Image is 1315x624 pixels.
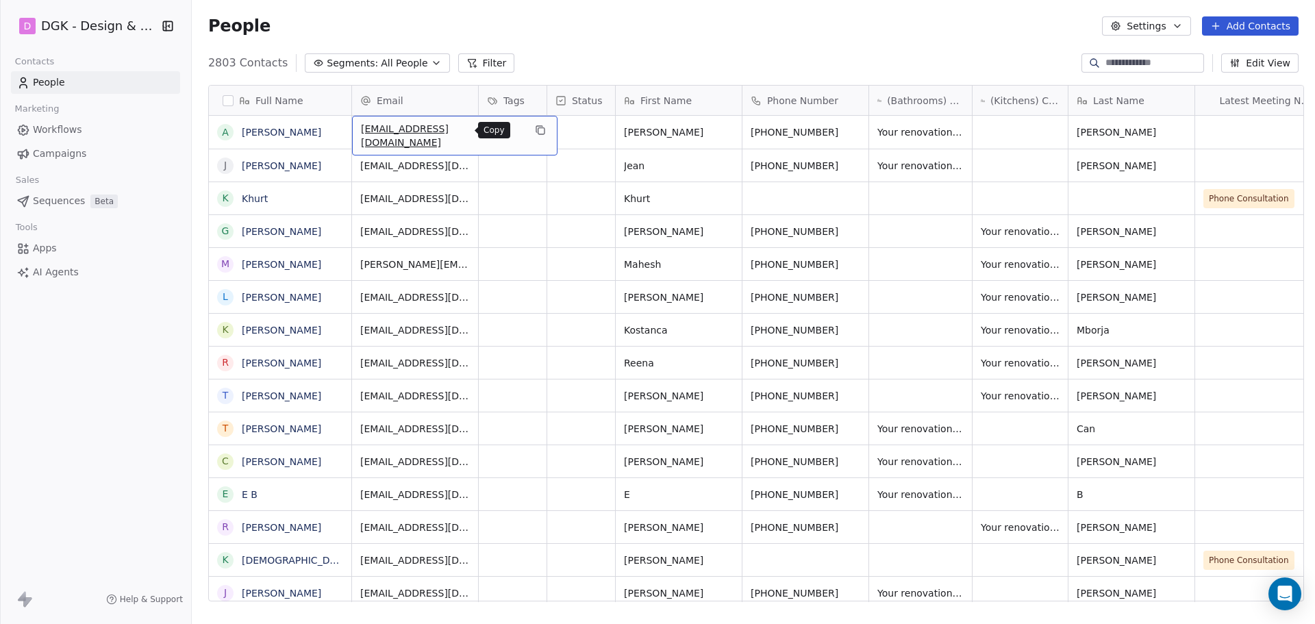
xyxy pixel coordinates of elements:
span: [PERSON_NAME] [624,225,734,238]
a: People [11,71,180,94]
span: Your renovation with a design and build firm will cost approximately $128,000 to $168,000 [981,225,1060,238]
div: K [222,323,228,337]
span: Your renovation with a design and build firm will cost approximately $74,000 to $106,000 [981,521,1060,534]
span: Your renovation with a design and build firm will cost approximately $115,000 to $165,000+ [877,488,964,501]
div: K [222,553,228,567]
a: [PERSON_NAME] [242,456,321,467]
span: All People [381,56,427,71]
div: T [223,388,229,403]
a: Apps [11,237,180,260]
div: Tags [479,86,547,115]
span: Sequences [33,194,85,208]
span: [PERSON_NAME] [1077,225,1186,238]
div: First Name [616,86,742,115]
a: Campaigns [11,142,180,165]
span: [EMAIL_ADDRESS][DOMAIN_NAME] [360,290,470,304]
div: Full Name [209,86,351,115]
a: [PERSON_NAME] [242,325,321,336]
span: [PHONE_NUMBER] [751,586,860,600]
div: G [221,224,229,238]
span: [EMAIL_ADDRESS][DOMAIN_NAME] [361,122,524,149]
span: [PERSON_NAME] [624,389,734,403]
div: T [223,421,229,436]
span: [PERSON_NAME] [624,553,734,567]
a: [PERSON_NAME] [242,292,321,303]
span: Your renovation with a design and build firm will cost approximately $45,000 to $85,000 [877,422,964,436]
div: E [222,487,228,501]
a: [PERSON_NAME] [242,588,321,599]
span: Phone Number [767,94,838,108]
span: Kostanca [624,323,734,337]
span: Full Name [255,94,303,108]
span: [PHONE_NUMBER] [751,225,860,238]
div: K [222,191,228,205]
span: [PHONE_NUMBER] [751,389,860,403]
span: Phone Consultation [1209,553,1289,567]
div: J [224,586,227,600]
span: [EMAIL_ADDRESS][DOMAIN_NAME] [360,192,470,205]
span: (Kitchens) Calculated Renovation Cost [990,94,1060,108]
span: Tags [503,94,525,108]
span: [EMAIL_ADDRESS][DOMAIN_NAME] [360,389,470,403]
div: R [222,355,229,370]
span: [PHONE_NUMBER] [751,125,860,139]
span: [PERSON_NAME] [624,125,734,139]
span: [PERSON_NAME] [624,422,734,436]
p: Copy [484,125,505,136]
span: [EMAIL_ADDRESS][DOMAIN_NAME] [360,323,470,337]
span: Workflows [33,123,82,137]
span: Sales [10,170,45,190]
a: Help & Support [106,594,183,605]
div: Last Name [1068,86,1194,115]
span: [EMAIL_ADDRESS][DOMAIN_NAME] [360,455,470,469]
span: Jean [624,159,734,173]
span: Can [1077,422,1186,436]
span: [EMAIL_ADDRESS][DOMAIN_NAME] [360,521,470,534]
span: [EMAIL_ADDRESS][DOMAIN_NAME] [360,356,470,370]
a: Workflows [11,118,180,141]
a: [PERSON_NAME] [242,423,321,434]
span: Your renovation with a design and build firm will cost approximately $128,000 to $168,000 [981,323,1060,337]
span: E [624,488,734,501]
a: [PERSON_NAME] [242,390,321,401]
span: Your renovation with a design and build firm will cost approximately $128,000 to $168,000 [981,290,1060,304]
span: [EMAIL_ADDRESS][DOMAIN_NAME] [360,586,470,600]
a: [PERSON_NAME] [242,259,321,270]
div: grid [209,116,352,602]
span: [PERSON_NAME] [1077,159,1186,173]
span: [PERSON_NAME] [1077,586,1186,600]
span: [EMAIL_ADDRESS][DOMAIN_NAME] [360,422,470,436]
span: [PERSON_NAME] [624,455,734,469]
span: [PERSON_NAME] [1077,455,1186,469]
span: DGK - Design & Build [41,17,157,35]
span: [PHONE_NUMBER] [751,290,860,304]
span: [PHONE_NUMBER] [751,488,860,501]
span: Your renovation with a design and build firm will cost approximately $75,000 to $115,000 [877,586,964,600]
a: [PERSON_NAME] [242,127,321,138]
button: Settings [1102,16,1190,36]
button: Filter [458,53,515,73]
span: [PERSON_NAME] [624,290,734,304]
button: Edit View [1221,53,1299,73]
span: [PERSON_NAME] [1077,258,1186,271]
span: Apps [33,241,57,255]
span: [PERSON_NAME] [1077,553,1186,567]
span: [PHONE_NUMBER] [751,521,860,534]
span: Your renovation with a design and build firm will cost approximately $68,000 to $98,000 [981,258,1060,271]
span: [EMAIL_ADDRESS][DOMAIN_NAME] [360,488,470,501]
a: [PERSON_NAME] [242,226,321,237]
span: Beta [90,195,118,208]
a: [PERSON_NAME] [242,358,321,369]
img: Calendly [1203,29,1214,172]
span: Phone Consultation [1209,192,1289,205]
a: E B [242,489,258,500]
span: [PHONE_NUMBER] [751,422,860,436]
div: (Kitchens) Calculated Renovation Cost [973,86,1068,115]
span: Email [377,94,403,108]
span: [PERSON_NAME] [1077,389,1186,403]
span: 2803 Contacts [208,55,288,71]
span: [PHONE_NUMBER] [751,356,860,370]
div: R [222,520,229,534]
span: Your renovation with a design and build firm will cost approximately $87,000 to $122,000 [981,356,1060,370]
span: Your renovation with a design and build firm will cost approximately $115,000 to $165,000+ [877,125,964,139]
